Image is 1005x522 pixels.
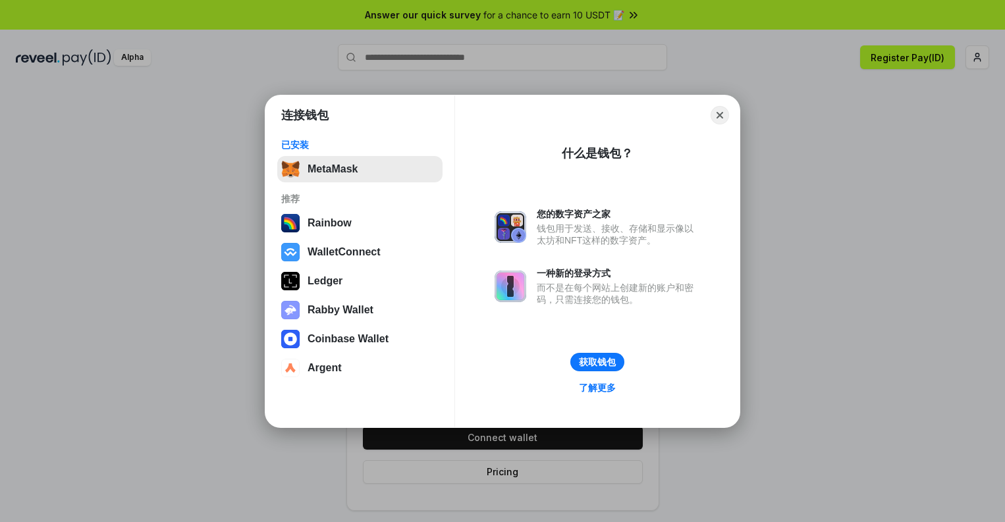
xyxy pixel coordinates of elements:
div: 获取钱包 [579,356,616,368]
div: Rainbow [308,217,352,229]
button: WalletConnect [277,239,443,265]
div: Ledger [308,275,342,287]
button: 获取钱包 [570,353,624,371]
img: svg+xml,%3Csvg%20xmlns%3D%22http%3A%2F%2Fwww.w3.org%2F2000%2Fsvg%22%20fill%3D%22none%22%20viewBox... [281,301,300,319]
div: 钱包用于发送、接收、存储和显示像以太坊和NFT这样的数字资产。 [537,222,700,246]
img: svg+xml,%3Csvg%20xmlns%3D%22http%3A%2F%2Fwww.w3.org%2F2000%2Fsvg%22%20fill%3D%22none%22%20viewBox... [495,271,526,302]
div: 推荐 [281,193,439,205]
div: 您的数字资产之家 [537,208,700,220]
div: MetaMask [308,163,358,175]
button: Rabby Wallet [277,297,443,323]
div: 而不是在每个网站上创建新的账户和密码，只需连接您的钱包。 [537,282,700,305]
button: Close [711,106,729,124]
img: svg+xml,%3Csvg%20width%3D%22120%22%20height%3D%22120%22%20viewBox%3D%220%200%20120%20120%22%20fil... [281,214,300,232]
button: Ledger [277,268,443,294]
h1: 连接钱包 [281,107,329,123]
div: 已安装 [281,139,439,151]
div: 一种新的登录方式 [537,267,700,279]
img: svg+xml,%3Csvg%20xmlns%3D%22http%3A%2F%2Fwww.w3.org%2F2000%2Fsvg%22%20width%3D%2228%22%20height%3... [281,272,300,290]
img: svg+xml,%3Csvg%20width%3D%2228%22%20height%3D%2228%22%20viewBox%3D%220%200%2028%2028%22%20fill%3D... [281,243,300,261]
img: svg+xml,%3Csvg%20width%3D%2228%22%20height%3D%2228%22%20viewBox%3D%220%200%2028%2028%22%20fill%3D... [281,330,300,348]
div: Rabby Wallet [308,304,373,316]
div: 什么是钱包？ [562,145,633,161]
button: Rainbow [277,210,443,236]
img: svg+xml,%3Csvg%20fill%3D%22none%22%20height%3D%2233%22%20viewBox%3D%220%200%2035%2033%22%20width%... [281,160,300,178]
div: Coinbase Wallet [308,333,389,345]
a: 了解更多 [571,379,624,396]
button: MetaMask [277,156,443,182]
button: Argent [277,355,443,381]
div: Argent [308,362,342,374]
button: Coinbase Wallet [277,326,443,352]
div: WalletConnect [308,246,381,258]
div: 了解更多 [579,382,616,394]
img: svg+xml,%3Csvg%20width%3D%2228%22%20height%3D%2228%22%20viewBox%3D%220%200%2028%2028%22%20fill%3D... [281,359,300,377]
img: svg+xml,%3Csvg%20xmlns%3D%22http%3A%2F%2Fwww.w3.org%2F2000%2Fsvg%22%20fill%3D%22none%22%20viewBox... [495,211,526,243]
